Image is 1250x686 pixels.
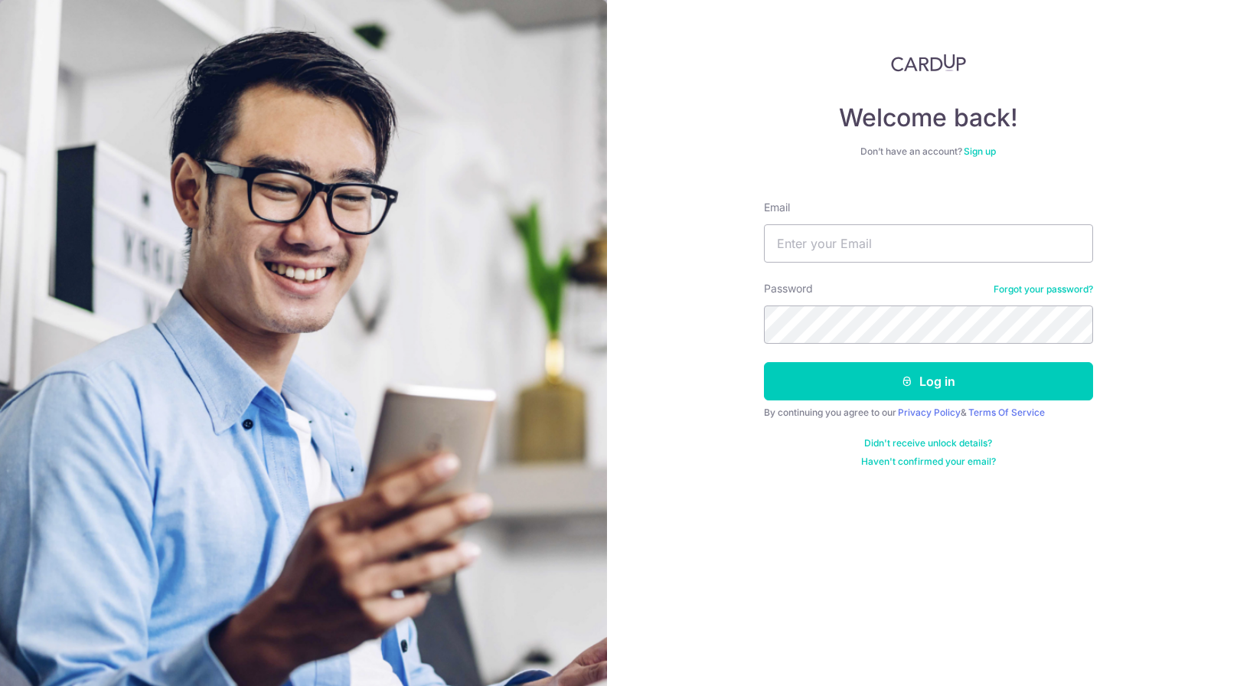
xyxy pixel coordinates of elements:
a: Privacy Policy [898,407,961,418]
label: Email [764,200,790,215]
div: Don’t have an account? [764,145,1093,158]
label: Password [764,281,813,296]
a: Terms Of Service [968,407,1045,418]
input: Enter your Email [764,224,1093,263]
a: Sign up [964,145,996,157]
h4: Welcome back! [764,103,1093,133]
a: Didn't receive unlock details? [864,437,992,449]
img: CardUp Logo [891,54,966,72]
a: Forgot your password? [994,283,1093,296]
a: Haven't confirmed your email? [861,456,996,468]
div: By continuing you agree to our & [764,407,1093,419]
button: Log in [764,362,1093,400]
